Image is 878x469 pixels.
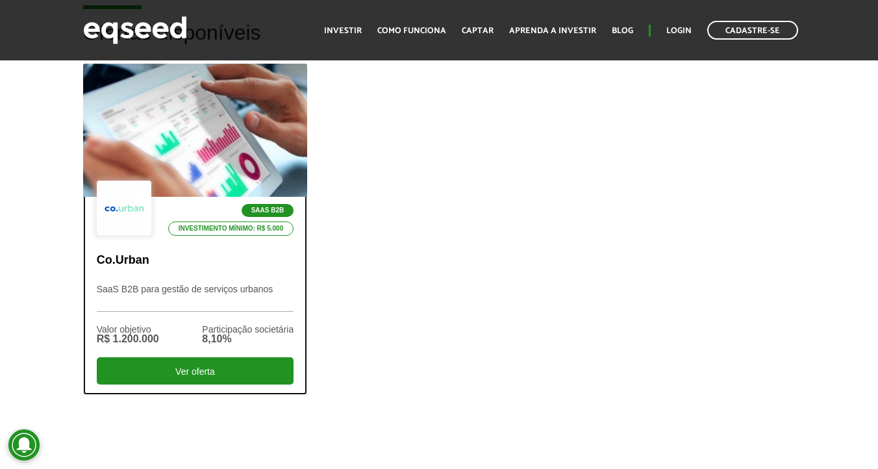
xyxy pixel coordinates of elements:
[707,21,798,40] a: Cadastre-se
[97,325,159,334] div: Valor objetivo
[97,284,294,312] p: SaaS B2B para gestão de serviços urbanos
[462,27,494,35] a: Captar
[612,27,633,35] a: Blog
[202,334,294,344] div: 8,10%
[377,27,446,35] a: Como funciona
[324,27,362,35] a: Investir
[97,253,294,268] p: Co.Urban
[666,27,692,35] a: Login
[83,64,308,394] a: SaaS B2B Investimento mínimo: R$ 5.000 Co.Urban SaaS B2B para gestão de serviços urbanos Valor ob...
[97,334,159,344] div: R$ 1.200.000
[97,357,294,385] div: Ver oferta
[242,204,294,217] p: SaaS B2B
[83,13,187,47] img: EqSeed
[202,325,294,334] div: Participação societária
[509,27,596,35] a: Aprenda a investir
[168,222,294,236] p: Investimento mínimo: R$ 5.000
